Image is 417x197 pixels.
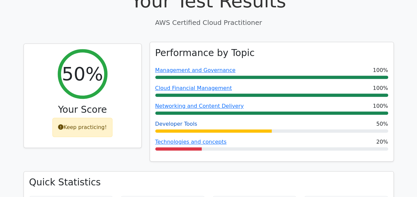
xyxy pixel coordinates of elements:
[373,66,388,74] span: 100%
[155,47,255,59] h3: Performance by Topic
[155,103,244,109] a: Networking and Content Delivery
[373,102,388,110] span: 100%
[376,120,388,128] span: 50%
[376,138,388,146] span: 20%
[29,177,388,188] h3: Quick Statistics
[29,104,136,115] h3: Your Score
[155,139,227,145] a: Technologies and concepts
[52,118,112,137] div: Keep practicing!
[62,63,103,85] h2: 50%
[155,121,197,127] a: Developer Tools
[155,85,232,91] a: Cloud Financial Management
[155,67,236,73] a: Management and Governance
[373,84,388,92] span: 100%
[24,18,394,28] p: AWS Certified Cloud Practitioner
